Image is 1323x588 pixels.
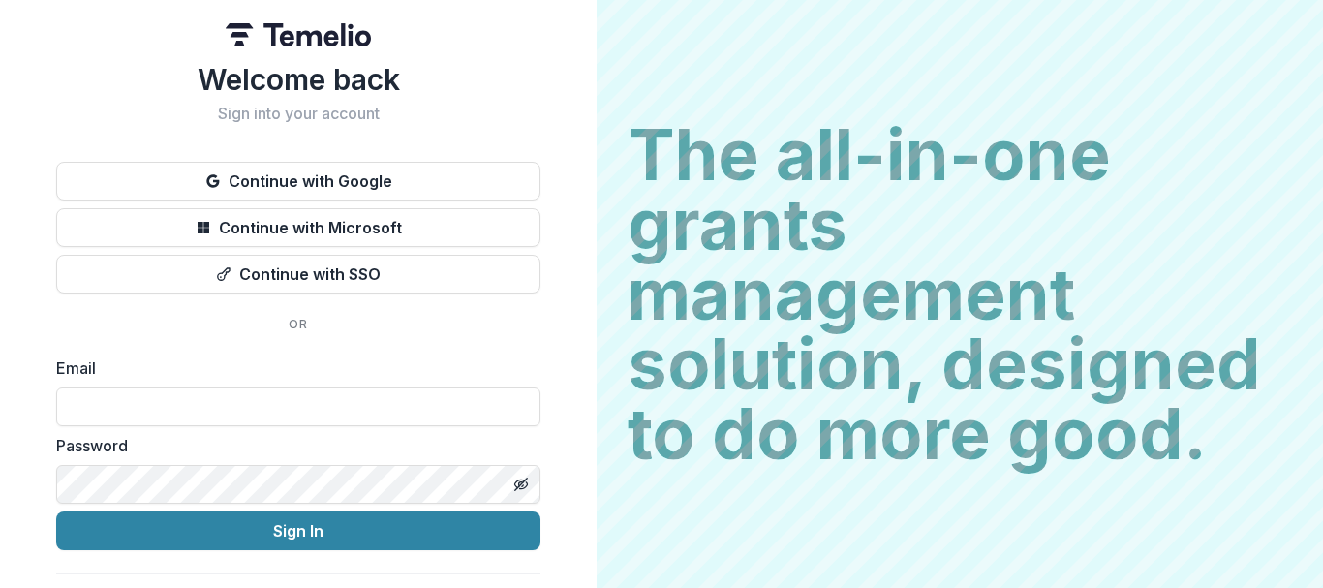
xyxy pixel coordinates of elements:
[56,162,540,201] button: Continue with Google
[56,356,529,380] label: Email
[506,469,537,500] button: Toggle password visibility
[56,434,529,457] label: Password
[56,105,540,123] h2: Sign into your account
[56,255,540,294] button: Continue with SSO
[226,23,371,46] img: Temelio
[56,208,540,247] button: Continue with Microsoft
[56,511,540,550] button: Sign In
[56,62,540,97] h1: Welcome back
